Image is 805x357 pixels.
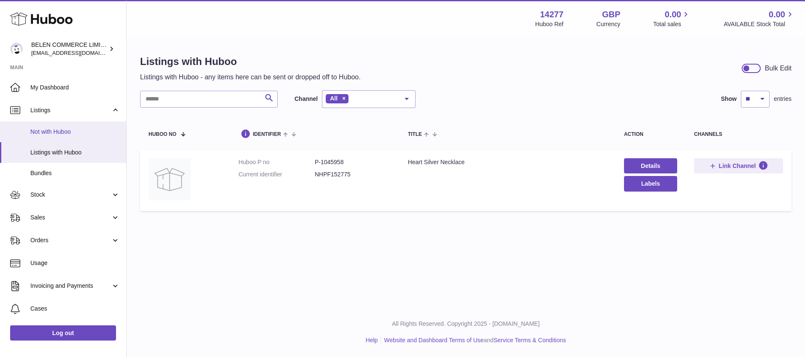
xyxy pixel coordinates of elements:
[315,158,391,166] dd: P-1045958
[238,158,315,166] dt: Huboo P no
[30,106,111,114] span: Listings
[719,162,756,170] span: Link Channel
[665,9,681,20] span: 0.00
[149,132,176,137] span: Huboo no
[774,95,791,103] span: entries
[31,49,124,56] span: [EMAIL_ADDRESS][DOMAIN_NAME]
[535,20,564,28] div: Huboo Ref
[694,132,783,137] div: channels
[494,337,566,343] a: Service Terms & Conditions
[10,325,116,341] a: Log out
[140,73,361,82] p: Listings with Huboo - any items here can be sent or dropped off to Huboo.
[30,214,111,222] span: Sales
[765,64,791,73] div: Bulk Edit
[30,169,120,177] span: Bundles
[253,132,281,137] span: identifier
[149,158,191,200] img: Heart Silver Necklace
[133,320,798,328] p: All Rights Reserved. Copyright 2025 - [DOMAIN_NAME]
[597,20,621,28] div: Currency
[10,43,23,55] img: internalAdmin-14277@internal.huboo.com
[140,55,361,68] h1: Listings with Huboo
[30,149,120,157] span: Listings with Huboo
[315,170,391,178] dd: NHPF152775
[408,132,422,137] span: title
[30,236,111,244] span: Orders
[769,9,785,20] span: 0.00
[602,9,620,20] strong: GBP
[366,337,378,343] a: Help
[330,95,338,102] span: All
[624,158,677,173] a: Details
[624,132,677,137] div: action
[721,95,737,103] label: Show
[724,20,795,28] span: AVAILABLE Stock Total
[30,84,120,92] span: My Dashboard
[408,158,607,166] div: Heart Silver Necklace
[540,9,564,20] strong: 14277
[31,41,107,57] div: BELEN COMMERCE LIMITED
[294,95,318,103] label: Channel
[384,337,484,343] a: Website and Dashboard Terms of Use
[381,336,566,344] li: and
[30,259,120,267] span: Usage
[30,191,111,199] span: Stock
[724,9,795,28] a: 0.00 AVAILABLE Stock Total
[694,158,783,173] button: Link Channel
[30,282,111,290] span: Invoicing and Payments
[624,176,677,191] button: Labels
[653,20,691,28] span: Total sales
[30,128,120,136] span: Not with Huboo
[238,170,315,178] dt: Current identifier
[653,9,691,28] a: 0.00 Total sales
[30,305,120,313] span: Cases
